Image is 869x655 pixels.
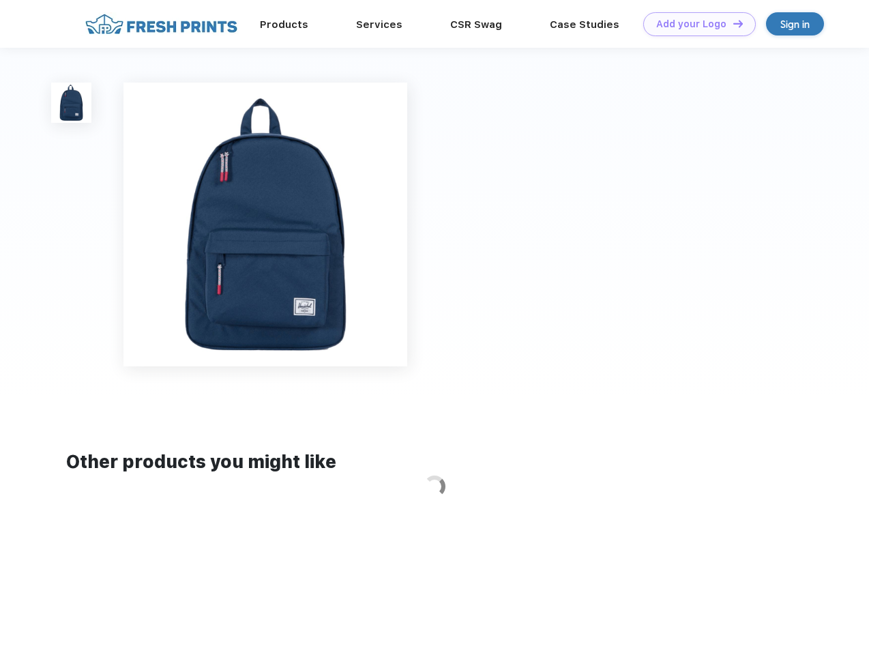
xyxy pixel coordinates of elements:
[66,449,802,476] div: Other products you might like
[51,83,91,123] img: func=resize&h=100
[123,83,407,366] img: func=resize&h=640
[656,18,726,30] div: Add your Logo
[81,12,241,36] img: fo%20logo%202.webp
[780,16,810,32] div: Sign in
[260,18,308,31] a: Products
[766,12,824,35] a: Sign in
[733,20,743,27] img: DT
